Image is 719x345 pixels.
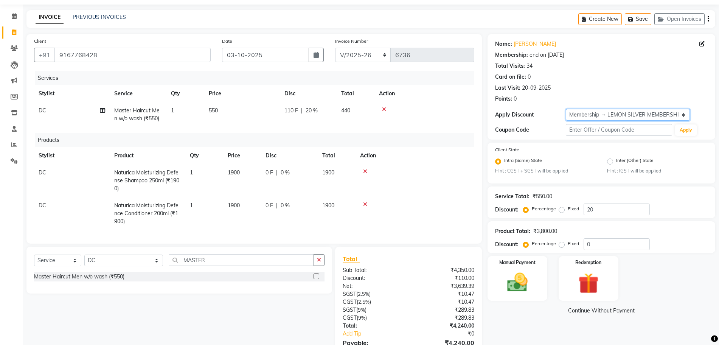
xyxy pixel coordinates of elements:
div: ₹3,800.00 [533,227,557,235]
div: Discount: [495,241,519,249]
label: Manual Payment [499,259,536,266]
th: Disc [280,85,337,102]
th: Qty [166,85,204,102]
th: Action [374,85,474,102]
div: Net: [337,282,408,290]
label: Date [222,38,232,45]
div: ( ) [337,314,408,322]
div: Total Visits: [495,62,525,70]
th: Disc [261,147,318,164]
span: 1 [190,202,193,209]
div: ₹289.83 [408,314,480,322]
label: Fixed [568,205,579,212]
label: Fixed [568,240,579,247]
span: | [301,107,303,115]
span: 110 F [284,107,298,115]
label: Client State [495,146,519,153]
span: DC [39,202,46,209]
div: Membership: [495,51,528,59]
button: Apply [675,124,697,136]
div: 34 [526,62,533,70]
span: 1900 [228,202,240,209]
span: 1 [190,169,193,176]
span: DC [39,107,46,114]
div: Total: [337,322,408,330]
img: _cash.svg [501,270,534,294]
div: 0 [514,95,517,103]
span: 1 [171,107,174,114]
th: Price [223,147,261,164]
span: | [276,202,278,210]
th: Total [318,147,356,164]
div: Apply Discount [495,111,566,119]
div: 20-09-2025 [522,84,551,92]
span: | [276,169,278,177]
input: Enter Offer / Coupon Code [566,124,672,136]
a: INVOICE [36,11,64,24]
div: Product Total: [495,227,530,235]
div: Coupon Code [495,126,566,134]
th: Stylist [34,147,110,164]
div: ₹550.00 [533,193,552,200]
div: ₹0 [420,330,480,338]
span: 1900 [322,202,334,209]
th: Price [204,85,280,102]
div: ( ) [337,298,408,306]
span: DC [39,169,46,176]
button: Create New [578,13,622,25]
div: ₹289.83 [408,306,480,314]
label: Client [34,38,46,45]
label: Intra (Same) State [504,157,542,166]
label: Inter (Other) State [616,157,654,166]
span: SGST [343,291,356,297]
label: Redemption [575,259,601,266]
div: Card on file: [495,73,526,81]
span: 1900 [322,169,334,176]
span: CGST [343,298,357,305]
th: Action [356,147,474,164]
div: Products [35,133,480,147]
button: +91 [34,48,55,62]
div: Discount: [337,274,408,282]
input: Search by Name/Mobile/Email/Code [54,48,211,62]
div: Service Total: [495,193,530,200]
div: ₹4,240.00 [408,322,480,330]
img: _gift.svg [572,270,605,296]
a: [PERSON_NAME] [514,40,556,48]
span: 550 [209,107,218,114]
div: Master Haircut Men w/o wash (₹550) [34,273,124,281]
span: 2.5% [358,299,370,305]
th: Service [110,85,166,102]
a: Add Tip [337,330,421,338]
th: Qty [185,147,223,164]
div: Points: [495,95,512,103]
th: Total [337,85,374,102]
div: Sub Total: [337,266,408,274]
a: PREVIOUS INVOICES [73,14,126,20]
th: Stylist [34,85,110,102]
div: ₹10.47 [408,290,480,298]
span: 440 [341,107,350,114]
span: 0 % [281,169,290,177]
div: end on [DATE] [530,51,564,59]
div: ₹4,350.00 [408,266,480,274]
span: 20 % [306,107,318,115]
label: Percentage [532,205,556,212]
span: 9% [358,315,365,321]
span: 0 % [281,202,290,210]
div: ( ) [337,290,408,298]
div: Services [35,71,480,85]
div: ₹110.00 [408,274,480,282]
span: Master Haircut Men w/o wash (₹550) [114,107,160,122]
div: 0 [528,73,531,81]
a: Continue Without Payment [489,307,714,315]
div: ₹3,639.39 [408,282,480,290]
div: ( ) [337,306,408,314]
span: SGST [343,306,356,313]
th: Product [110,147,185,164]
span: 2.5% [358,291,369,297]
span: Total [343,255,360,263]
button: Open Invoices [654,13,705,25]
span: CGST [343,314,357,321]
span: 1900 [228,169,240,176]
